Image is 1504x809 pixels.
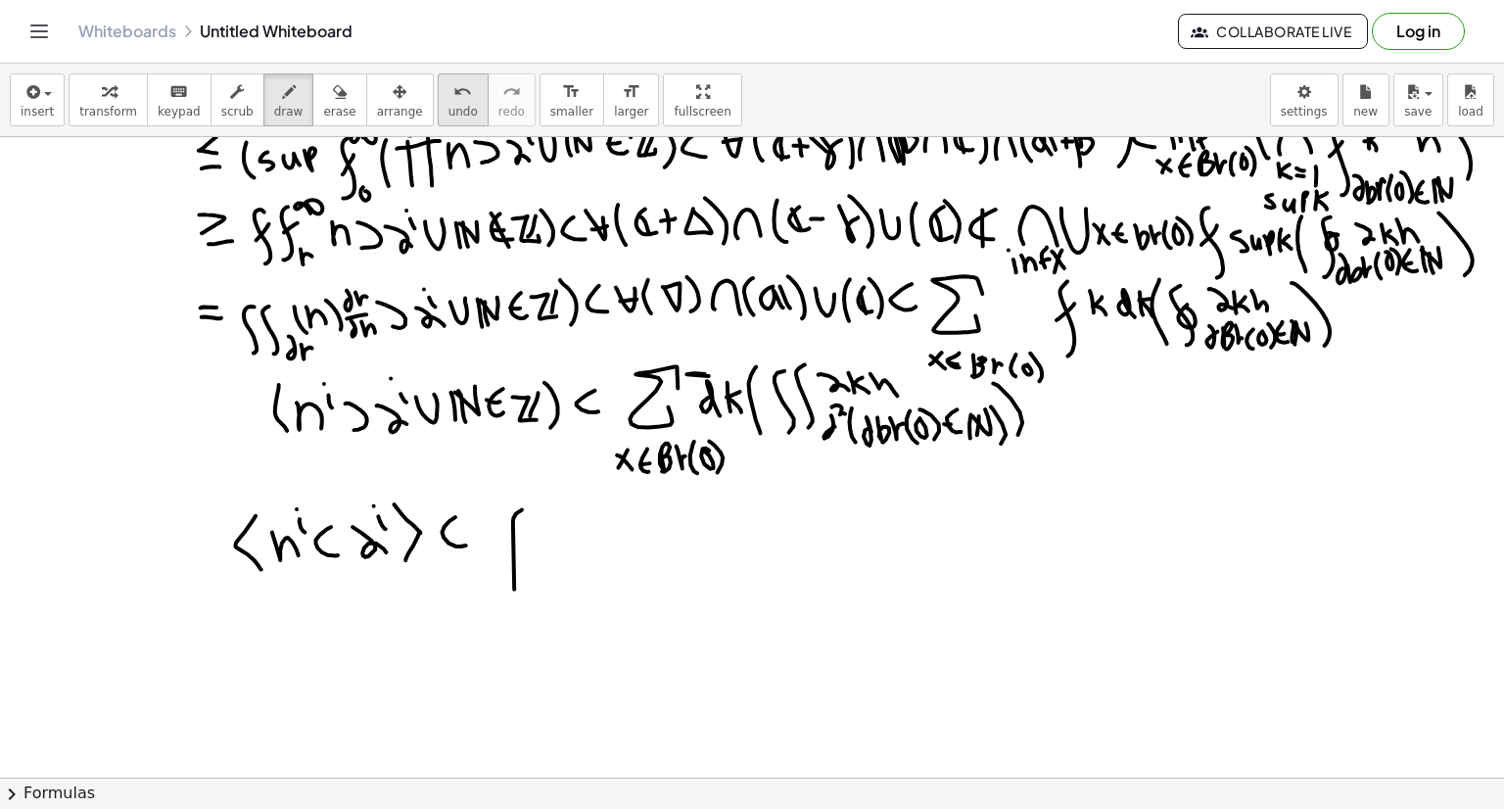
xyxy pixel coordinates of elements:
[550,105,593,119] span: smaller
[169,80,188,104] i: keyboard
[21,105,54,119] span: insert
[312,73,366,126] button: erase
[614,105,648,119] span: larger
[274,105,304,119] span: draw
[1404,105,1432,119] span: save
[158,105,201,119] span: keypad
[502,80,521,104] i: redo
[10,73,65,126] button: insert
[448,105,478,119] span: undo
[603,73,659,126] button: format_sizelarger
[79,105,137,119] span: transform
[663,73,741,126] button: fullscreen
[453,80,472,104] i: undo
[366,73,434,126] button: arrange
[1372,13,1465,50] button: Log in
[69,73,148,126] button: transform
[540,73,604,126] button: format_sizesmaller
[263,73,314,126] button: draw
[1458,105,1483,119] span: load
[1270,73,1339,126] button: settings
[622,80,640,104] i: format_size
[1342,73,1389,126] button: new
[488,73,536,126] button: redoredo
[562,80,581,104] i: format_size
[1447,73,1494,126] button: load
[323,105,355,119] span: erase
[674,105,730,119] span: fullscreen
[23,16,55,47] button: Toggle navigation
[377,105,423,119] span: arrange
[1281,105,1328,119] span: settings
[1195,23,1351,40] span: Collaborate Live
[147,73,211,126] button: keyboardkeypad
[1178,14,1368,49] button: Collaborate Live
[78,22,176,41] a: Whiteboards
[1353,105,1378,119] span: new
[221,105,254,119] span: scrub
[498,105,525,119] span: redo
[438,73,489,126] button: undoundo
[1393,73,1443,126] button: save
[211,73,264,126] button: scrub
